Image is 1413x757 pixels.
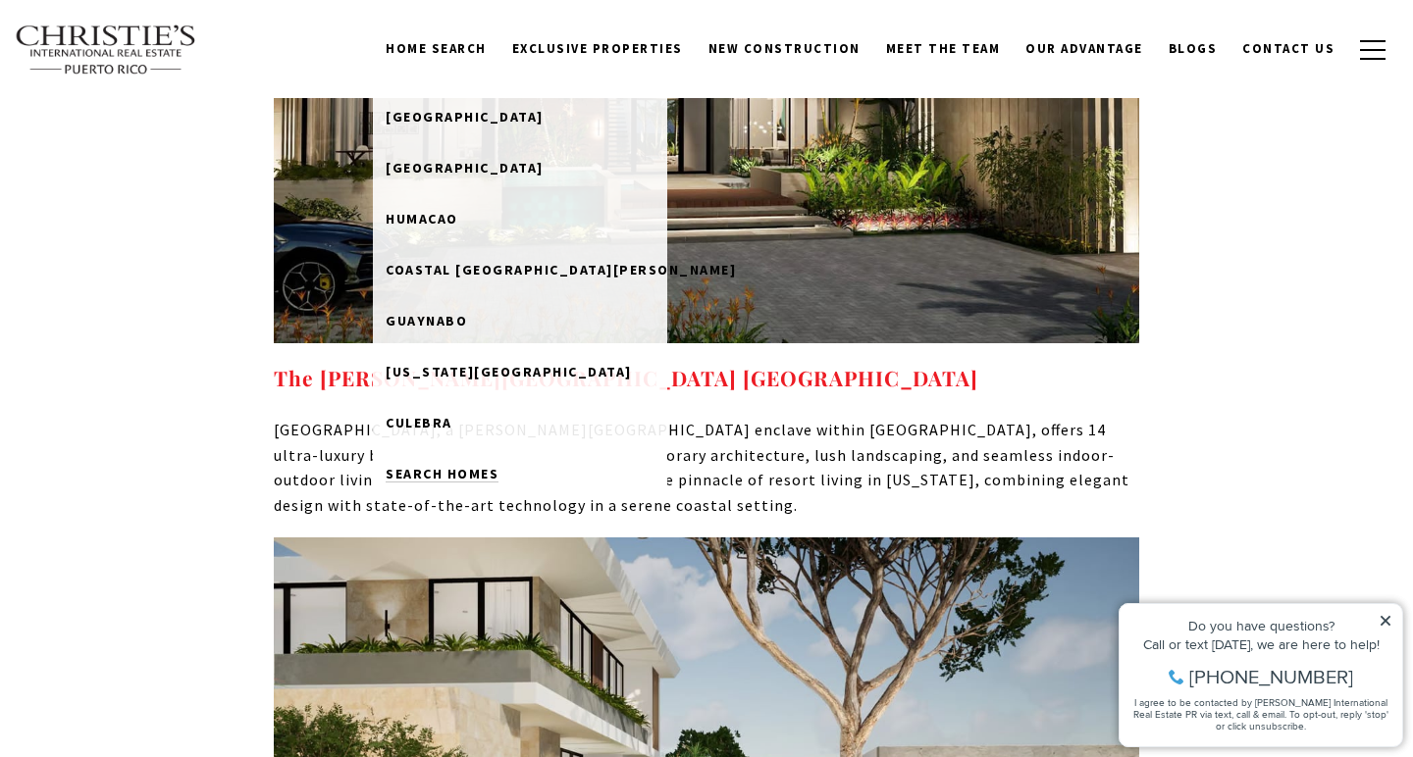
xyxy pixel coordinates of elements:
[373,30,499,68] a: Home Search
[386,312,467,329] span: Guaynabo
[512,40,683,57] span: Exclusive Properties
[274,418,1139,518] p: [GEOGRAPHIC_DATA], a [PERSON_NAME][GEOGRAPHIC_DATA] enclave within [GEOGRAPHIC_DATA], offers 14 u...
[386,108,544,126] span: [GEOGRAPHIC_DATA]
[386,465,498,482] span: Search Homes
[373,448,667,499] a: search
[873,30,1014,68] a: Meet the Team
[274,364,978,391] a: The Ritz-Carlton Reserve La Cala Residences - open in a new tab
[499,30,696,68] a: Exclusive Properties
[373,295,667,346] a: Guaynabo
[373,244,667,295] a: Coastal San Juan
[708,40,861,57] span: New Construction
[373,397,667,448] a: Culebra
[274,364,978,391] strong: The [PERSON_NAME][GEOGRAPHIC_DATA] [GEOGRAPHIC_DATA]
[696,30,873,68] a: New Construction
[386,210,458,227] span: Humacao
[373,142,667,193] a: Rio Grande
[15,25,197,76] img: Christie's International Real Estate text transparent background
[1010,20,1393,316] iframe: bss-luxurypresence
[386,414,452,431] span: Culebra
[373,91,667,142] a: Dorado Beach
[386,261,736,278] span: Coastal [GEOGRAPHIC_DATA][PERSON_NAME]
[386,159,544,177] span: [GEOGRAPHIC_DATA]
[386,363,632,380] span: [US_STATE][GEOGRAPHIC_DATA]
[373,193,667,244] a: Humacao
[373,346,667,397] a: Puerto Rico West Coast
